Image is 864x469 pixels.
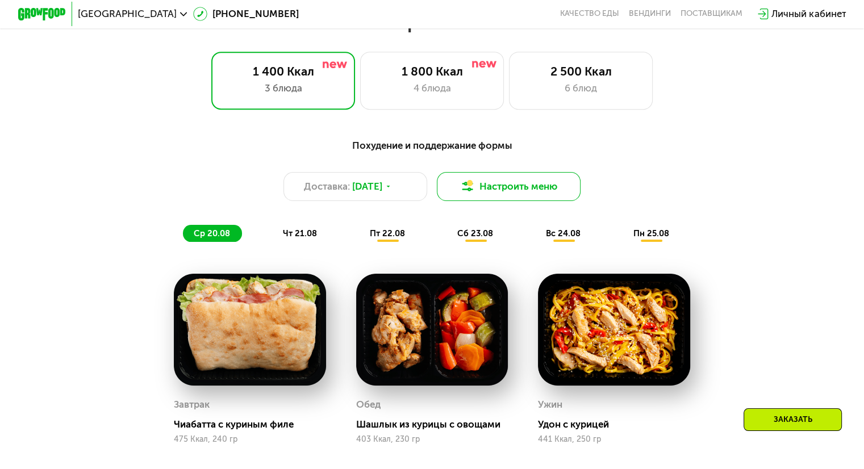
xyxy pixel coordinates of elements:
[521,64,640,78] div: 2 500 Ккал
[224,81,343,95] div: 3 блюда
[538,435,690,444] div: 441 Ккал, 250 гр
[174,396,210,414] div: Завтрак
[629,9,671,19] a: Вендинги
[560,9,619,19] a: Качество еды
[633,228,669,238] span: пн 25.08
[194,228,230,238] span: ср 20.08
[174,435,326,444] div: 475 Ккал, 240 гр
[77,138,787,153] div: Похудение и поддержание формы
[193,7,299,21] a: [PHONE_NUMBER]
[283,228,317,238] span: чт 21.08
[373,81,491,95] div: 4 блюда
[78,9,177,19] span: [GEOGRAPHIC_DATA]
[771,7,846,21] div: Личный кабинет
[457,228,493,238] span: сб 23.08
[373,64,491,78] div: 1 800 Ккал
[681,9,742,19] div: поставщикам
[437,172,581,201] button: Настроить меню
[224,64,343,78] div: 1 400 Ккал
[538,396,562,414] div: Ужин
[356,435,508,444] div: 403 Ккал, 230 гр
[538,418,699,430] div: Удон с курицей
[304,179,350,194] span: Доставка:
[352,179,382,194] span: [DATE]
[546,228,581,238] span: вс 24.08
[356,418,517,430] div: Шашлык из курицы с овощами
[521,81,640,95] div: 6 блюд
[744,408,842,431] div: Заказать
[356,396,381,414] div: Обед
[370,228,405,238] span: пт 22.08
[174,418,335,430] div: Чиабатта с куриным филе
